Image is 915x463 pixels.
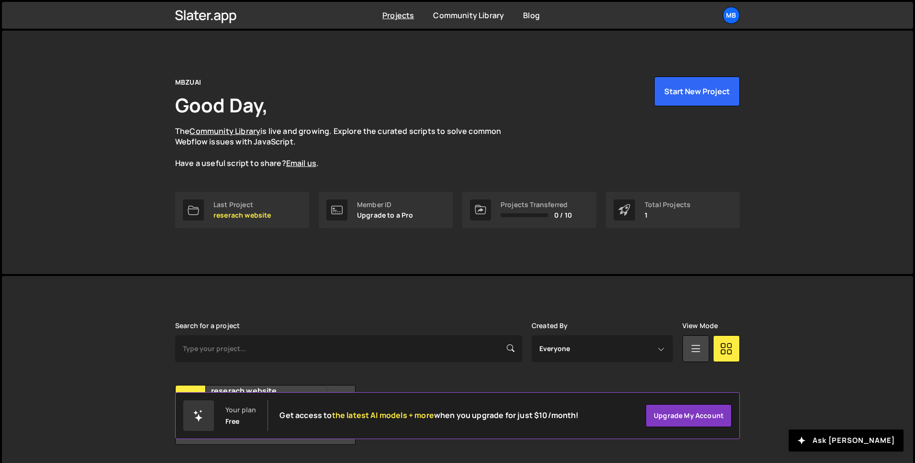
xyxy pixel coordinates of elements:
[357,201,413,209] div: Member ID
[789,430,904,452] button: Ask [PERSON_NAME]
[433,10,504,21] a: Community Library
[654,77,740,106] button: Start New Project
[554,211,572,219] span: 0 / 10
[211,386,326,396] h2: reserach website
[645,201,691,209] div: Total Projects
[332,410,434,420] span: the latest AI models + more
[382,10,414,21] a: Projects
[176,386,206,416] div: re
[279,411,579,420] h2: Get access to when you upgrade for just $10/month!
[682,322,718,330] label: View Mode
[286,158,316,168] a: Email us
[357,211,413,219] p: Upgrade to a Pro
[646,404,732,427] a: Upgrade my account
[190,126,260,136] a: Community Library
[213,211,271,219] p: reserach website
[501,201,572,209] div: Projects Transferred
[532,322,568,330] label: Created By
[225,418,240,425] div: Free
[175,335,522,362] input: Type your project...
[723,7,740,24] a: MB
[645,211,691,219] p: 1
[225,406,256,414] div: Your plan
[523,10,540,21] a: Blog
[213,201,271,209] div: Last Project
[175,192,309,228] a: Last Project reserach website
[175,385,356,445] a: re reserach website Created by [PERSON_NAME][EMAIL_ADDRESS][DOMAIN_NAME] 3 pages, last updated by...
[175,77,201,88] div: MBZUAI
[175,126,520,169] p: The is live and growing. Explore the curated scripts to solve common Webflow issues with JavaScri...
[175,92,268,118] h1: Good Day,
[175,322,240,330] label: Search for a project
